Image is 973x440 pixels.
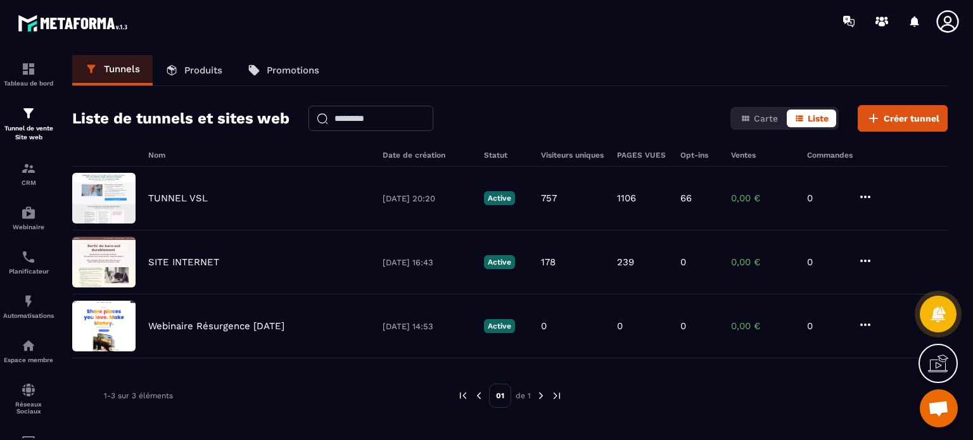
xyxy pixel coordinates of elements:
[516,391,531,401] p: de 1
[3,80,54,87] p: Tableau de bord
[733,110,785,127] button: Carte
[787,110,836,127] button: Liste
[21,338,36,353] img: automations
[680,256,686,268] p: 0
[754,113,778,123] span: Carte
[21,249,36,265] img: scheduler
[21,382,36,398] img: social-network
[457,390,469,401] img: prev
[3,223,54,230] p: Webinaire
[884,112,939,125] span: Créer tunnel
[680,192,692,204] p: 66
[807,151,853,160] h6: Commandes
[148,151,370,160] h6: Nom
[3,52,54,96] a: formationformationTableau de bord
[3,124,54,142] p: Tunnel de vente Site web
[184,65,222,76] p: Produits
[617,320,623,332] p: 0
[3,96,54,151] a: formationformationTunnel de vente Site web
[484,191,515,205] p: Active
[484,151,528,160] h6: Statut
[617,256,634,268] p: 239
[541,192,557,204] p: 757
[3,401,54,415] p: Réseaux Sociaux
[920,389,958,427] div: Ouvrir le chat
[3,373,54,424] a: social-networksocial-networkRéseaux Sociaux
[541,320,547,332] p: 0
[807,320,845,332] p: 0
[104,391,173,400] p: 1-3 sur 3 éléments
[72,55,153,85] a: Tunnels
[383,258,471,267] p: [DATE] 16:43
[235,55,332,85] a: Promotions
[104,63,140,75] p: Tunnels
[484,255,515,269] p: Active
[484,319,515,333] p: Active
[21,106,36,121] img: formation
[617,151,668,160] h6: PAGES VUES
[3,268,54,275] p: Planificateur
[3,240,54,284] a: schedulerschedulerPlanificateur
[858,105,948,132] button: Créer tunnel
[807,192,845,204] p: 0
[3,284,54,329] a: automationsautomationsAutomatisations
[3,179,54,186] p: CRM
[680,320,686,332] p: 0
[3,329,54,373] a: automationsautomationsEspace membre
[148,320,284,332] p: Webinaire Résurgence [DATE]
[3,356,54,363] p: Espace membre
[731,151,794,160] h6: Ventes
[489,384,511,408] p: 01
[808,113,829,123] span: Liste
[21,161,36,176] img: formation
[617,192,636,204] p: 1106
[148,256,219,268] p: SITE INTERNET
[153,55,235,85] a: Produits
[21,61,36,77] img: formation
[383,194,471,203] p: [DATE] 20:20
[535,390,547,401] img: next
[731,320,794,332] p: 0,00 €
[72,301,136,351] img: image
[541,151,604,160] h6: Visiteurs uniques
[3,196,54,240] a: automationsautomationsWebinaire
[72,106,289,131] h2: Liste de tunnels et sites web
[3,151,54,196] a: formationformationCRM
[72,173,136,223] img: image
[731,256,794,268] p: 0,00 €
[541,256,556,268] p: 178
[3,312,54,319] p: Automatisations
[383,151,471,160] h6: Date de création
[731,192,794,204] p: 0,00 €
[72,237,136,287] img: image
[21,294,36,309] img: automations
[473,390,485,401] img: prev
[551,390,563,401] img: next
[21,205,36,220] img: automations
[148,192,208,204] p: TUNNEL VSL
[267,65,319,76] p: Promotions
[680,151,718,160] h6: Opt-ins
[383,322,471,331] p: [DATE] 14:53
[807,256,845,268] p: 0
[18,11,132,35] img: logo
